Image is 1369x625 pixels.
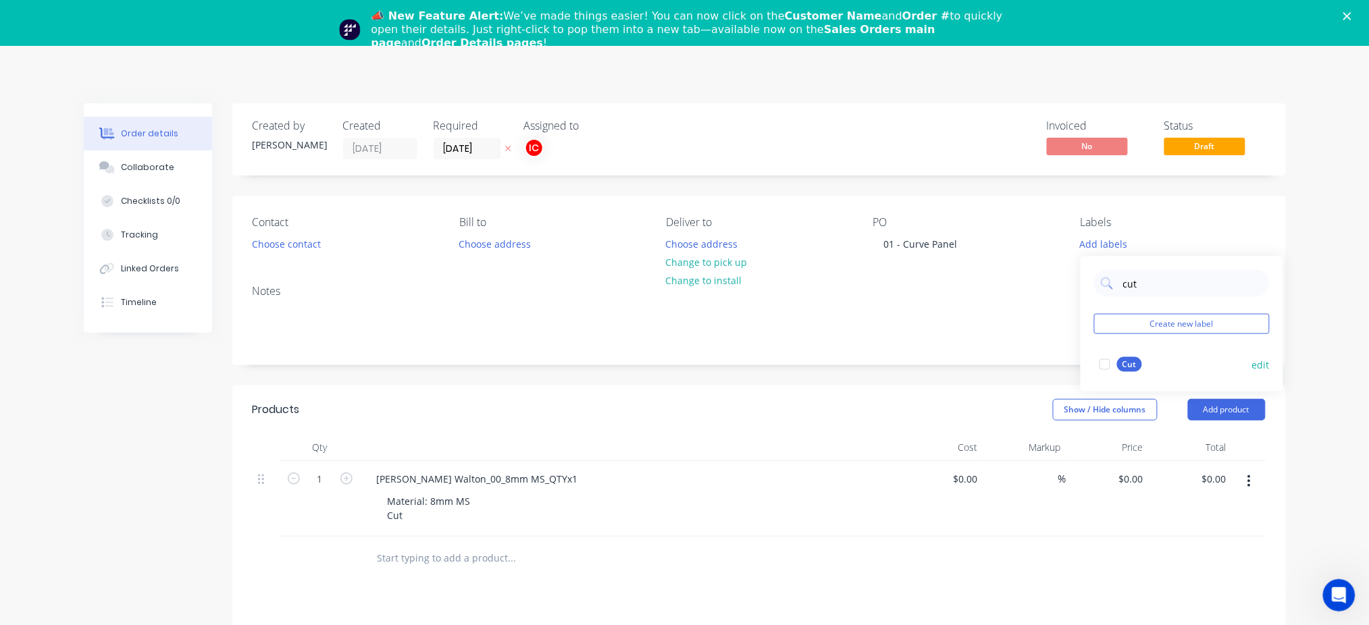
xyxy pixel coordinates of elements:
b: 📣 New Feature Alert: [371,9,504,22]
span: % [1058,471,1066,487]
button: Change to install [658,271,749,290]
iframe: Intercom live chat [1323,579,1355,612]
div: Checklists 0/0 [121,195,180,207]
button: Add product [1188,399,1266,420]
div: Products [253,402,300,418]
img: Profile image for Team [339,19,361,40]
button: IC [524,138,544,158]
div: Close [1343,12,1357,20]
button: Show / Hide columns [1053,399,1158,420]
button: Change to pick up [658,253,754,271]
div: PO [873,216,1058,229]
div: Material: 8mm MS Cut [377,491,482,525]
button: Checklists 0/0 [84,184,212,218]
button: Choose address [452,234,538,252]
b: Sales Orders main page [371,23,935,49]
div: Markup [983,434,1066,461]
div: Cut [1117,357,1142,372]
div: Required [434,119,508,132]
div: Notes [253,285,1266,298]
div: Cost [901,434,984,461]
b: Order # [902,9,950,22]
input: Start typing to add a product... [377,545,647,572]
div: Contact [253,216,438,229]
span: No [1047,138,1128,155]
button: Timeline [84,286,212,319]
button: Collaborate [84,151,212,184]
div: Collaborate [121,161,174,173]
button: Choose address [658,234,745,252]
div: Qty [280,434,361,461]
div: Total [1149,434,1232,461]
button: Tracking [84,218,212,252]
div: Invoiced [1047,119,1148,132]
div: Linked Orders [121,263,179,275]
div: Labels [1080,216,1265,229]
div: Status [1164,119,1266,132]
b: Customer Name [785,9,882,22]
div: [PERSON_NAME] [253,138,327,152]
div: Price [1066,434,1150,461]
button: Add labels [1073,234,1135,252]
button: Linked Orders [84,252,212,286]
span: Draft [1164,138,1245,155]
button: Cut [1094,355,1147,374]
b: Order Details pages [421,36,543,49]
div: Bill to [459,216,644,229]
div: Deliver to [666,216,851,229]
button: Choose contact [244,234,328,252]
div: Created by [253,119,327,132]
button: Order details [84,117,212,151]
button: edit [1252,357,1270,371]
div: Created [343,119,417,132]
div: Timeline [121,296,157,308]
button: Create new label [1094,314,1270,334]
div: Assigned to [524,119,659,132]
div: 01 - Curve Panel [873,234,968,254]
div: Tracking [121,229,158,241]
div: [PERSON_NAME] Walton_00_8mm MS_QTYx1 [366,469,589,489]
input: Search labels [1122,270,1263,297]
div: We’ve made things easier! You can now click on the and to quickly open their details. Just right-... [371,9,1009,50]
div: Order details [121,128,178,140]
